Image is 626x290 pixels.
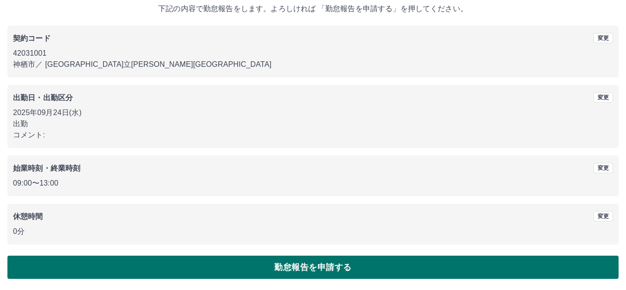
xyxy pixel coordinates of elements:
p: 2025年09月24日(水) [13,107,613,118]
button: 変更 [594,163,613,173]
b: 始業時刻・終業時刻 [13,164,80,172]
button: 変更 [594,33,613,43]
p: 下記の内容で勤怠報告をします。よろしければ 「勤怠報告を申請する」を押してください。 [7,3,619,14]
p: 09:00 〜 13:00 [13,178,613,189]
button: 変更 [594,211,613,221]
p: 0分 [13,226,613,237]
b: 契約コード [13,34,51,42]
b: 出勤日・出勤区分 [13,94,73,102]
p: 42031001 [13,48,613,59]
p: コメント: [13,129,613,141]
b: 休憩時間 [13,213,43,220]
p: 神栖市 ／ [GEOGRAPHIC_DATA]立[PERSON_NAME][GEOGRAPHIC_DATA] [13,59,613,70]
button: 変更 [594,92,613,103]
p: 出勤 [13,118,613,129]
button: 勤怠報告を申請する [7,256,619,279]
